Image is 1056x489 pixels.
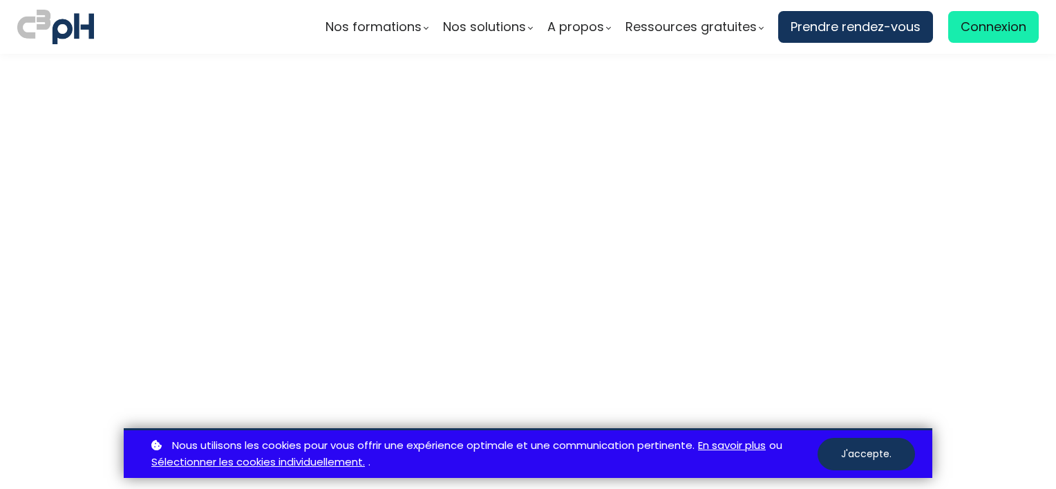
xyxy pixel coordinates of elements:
[698,437,766,454] a: En savoir plus
[148,437,818,472] p: ou .
[778,11,933,43] a: Prendre rendez-vous
[818,438,915,470] button: J'accepte.
[151,454,365,471] a: Sélectionner les cookies individuellement.
[791,17,921,37] span: Prendre rendez-vous
[443,17,526,37] span: Nos solutions
[961,17,1026,37] span: Connexion
[547,17,604,37] span: A propos
[326,17,422,37] span: Nos formations
[172,437,695,454] span: Nous utilisons les cookies pour vous offrir une expérience optimale et une communication pertinente.
[625,17,757,37] span: Ressources gratuites
[17,7,94,47] img: logo C3PH
[948,11,1039,43] a: Connexion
